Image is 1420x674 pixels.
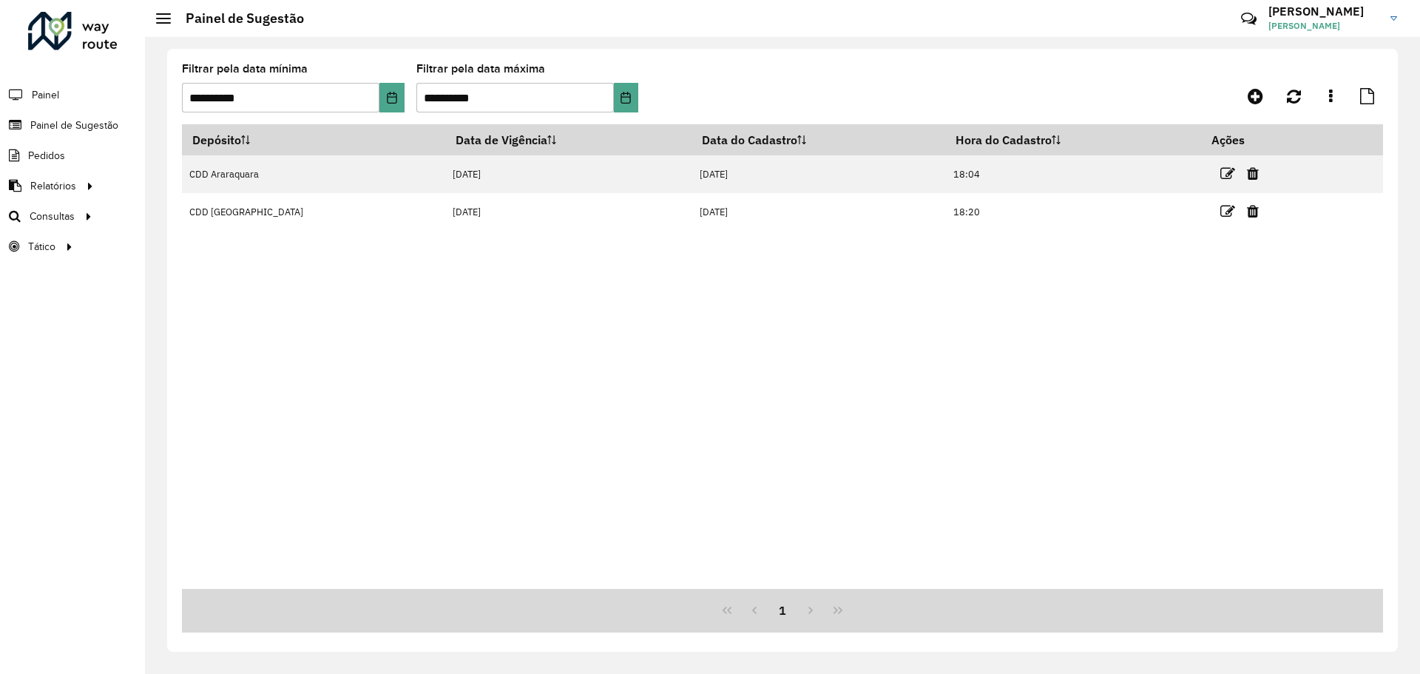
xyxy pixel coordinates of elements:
[182,193,445,231] td: CDD [GEOGRAPHIC_DATA]
[768,596,797,624] button: 1
[28,148,65,164] span: Pedidos
[445,193,692,231] td: [DATE]
[946,155,1202,193] td: 18:04
[1247,164,1259,183] a: Excluir
[182,124,445,155] th: Depósito
[1247,201,1259,221] a: Excluir
[1268,4,1379,18] h3: [PERSON_NAME]
[30,178,76,194] span: Relatórios
[28,239,55,255] span: Tático
[1220,164,1235,183] a: Editar
[1233,3,1265,35] a: Contato Rápido
[379,83,404,112] button: Choose Date
[416,60,545,78] label: Filtrar pela data máxima
[1201,124,1290,155] th: Ações
[1268,19,1379,33] span: [PERSON_NAME]
[182,155,445,193] td: CDD Araraquara
[171,10,304,27] h2: Painel de Sugestão
[445,124,692,155] th: Data de Vigência
[182,60,308,78] label: Filtrar pela data mínima
[32,87,59,103] span: Painel
[946,193,1202,231] td: 18:20
[692,155,945,193] td: [DATE]
[30,209,75,224] span: Consultas
[445,155,692,193] td: [DATE]
[692,193,945,231] td: [DATE]
[692,124,945,155] th: Data do Cadastro
[30,118,118,133] span: Painel de Sugestão
[1220,201,1235,221] a: Editar
[614,83,638,112] button: Choose Date
[946,124,1202,155] th: Hora do Cadastro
